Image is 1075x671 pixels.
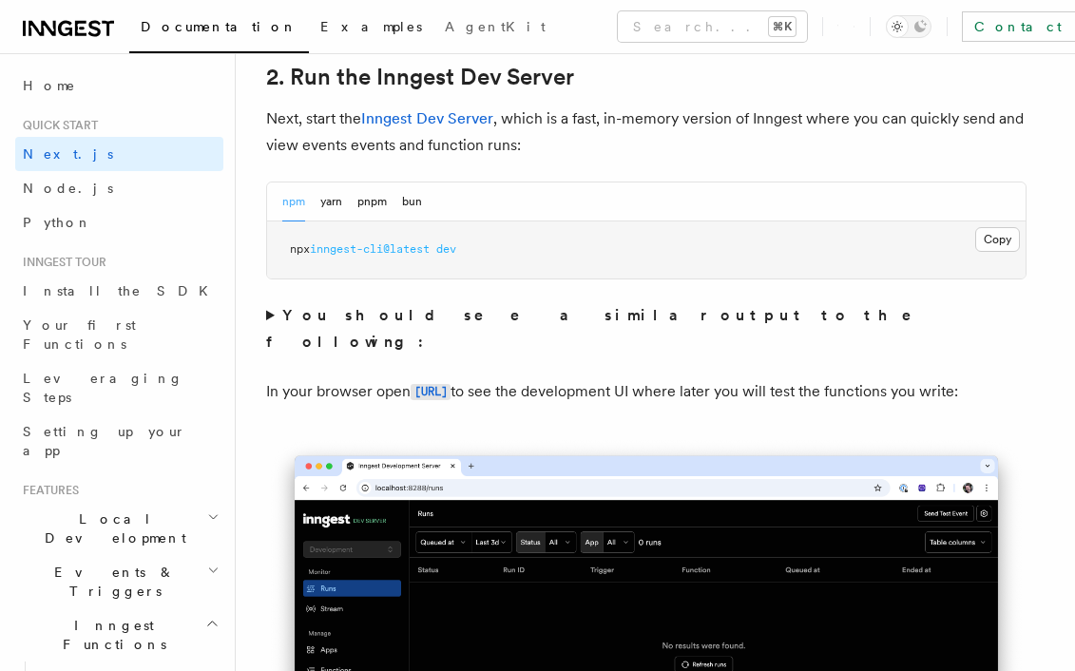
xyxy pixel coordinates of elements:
a: Home [15,68,223,103]
a: Your first Functions [15,308,223,361]
a: Inngest Dev Server [361,109,493,127]
a: Documentation [129,6,309,53]
span: Node.js [23,181,113,196]
span: npx [290,242,310,256]
span: Quick start [15,118,98,133]
span: Features [15,483,79,498]
span: Examples [320,19,422,34]
span: Next.js [23,146,113,162]
button: yarn [320,182,342,221]
button: Copy [975,227,1020,252]
span: Documentation [141,19,298,34]
span: Events & Triggers [15,563,207,601]
span: AgentKit [445,19,546,34]
button: pnpm [357,182,387,221]
button: Inngest Functions [15,608,223,661]
span: Local Development [15,509,207,547]
button: bun [402,182,422,221]
p: In your browser open to see the development UI where later you will test the functions you write: [266,378,1027,406]
span: Inngest tour [15,255,106,270]
p: Next, start the , which is a fast, in-memory version of Inngest where you can quickly send and vi... [266,105,1027,159]
a: Next.js [15,137,223,171]
span: Setting up your app [23,424,186,458]
a: Examples [309,6,433,51]
a: 2. Run the Inngest Dev Server [266,64,574,90]
span: Leveraging Steps [23,371,183,405]
span: Python [23,215,92,230]
a: Python [15,205,223,240]
span: inngest-cli@latest [310,242,430,256]
kbd: ⌘K [769,17,796,36]
a: Setting up your app [15,414,223,468]
a: Node.js [15,171,223,205]
span: Install the SDK [23,283,220,298]
a: Leveraging Steps [15,361,223,414]
code: [URL] [411,384,451,400]
a: [URL] [411,382,451,400]
strong: You should see a similar output to the following: [266,306,938,351]
span: dev [436,242,456,256]
button: Toggle dark mode [886,15,931,38]
a: Install the SDK [15,274,223,308]
button: Local Development [15,502,223,555]
span: Your first Functions [23,317,136,352]
span: Home [23,76,76,95]
button: Search...⌘K [618,11,807,42]
span: Inngest Functions [15,616,205,654]
button: npm [282,182,305,221]
summary: You should see a similar output to the following: [266,302,1027,355]
a: AgentKit [433,6,557,51]
button: Events & Triggers [15,555,223,608]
